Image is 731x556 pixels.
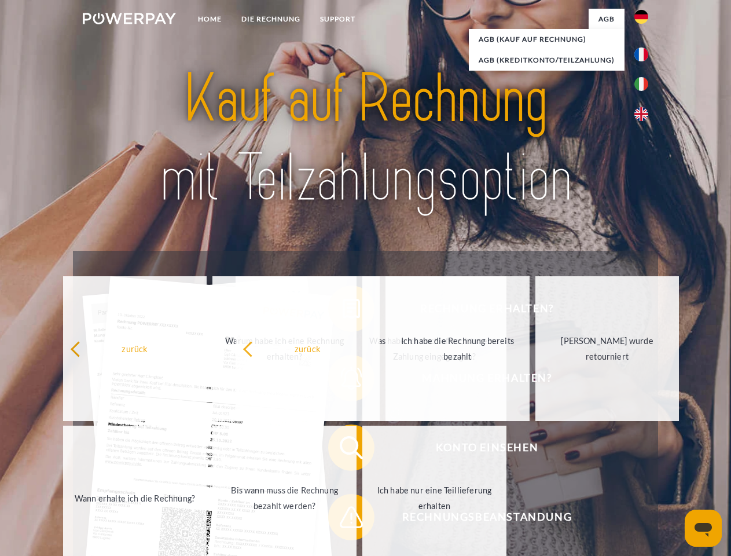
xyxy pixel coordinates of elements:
[685,510,722,547] iframe: Schaltfläche zum Öffnen des Messaging-Fensters
[469,29,625,50] a: AGB (Kauf auf Rechnung)
[369,482,499,514] div: Ich habe nur eine Teillieferung erhalten
[589,9,625,30] a: agb
[542,333,673,364] div: [PERSON_NAME] wurde retourniert
[83,13,176,24] img: logo-powerpay-white.svg
[70,490,200,506] div: Wann erhalte ich die Rechnung?
[219,482,350,514] div: Bis wann muss die Rechnung bezahlt werden?
[634,77,648,91] img: it
[634,107,648,121] img: en
[111,56,620,222] img: title-powerpay_de.svg
[243,341,373,356] div: zurück
[188,9,232,30] a: Home
[634,47,648,61] img: fr
[469,50,625,71] a: AGB (Kreditkonto/Teilzahlung)
[634,10,648,24] img: de
[392,333,523,364] div: Ich habe die Rechnung bereits bezahlt
[70,341,200,356] div: zurück
[310,9,365,30] a: SUPPORT
[219,333,350,364] div: Warum habe ich eine Rechnung erhalten?
[232,9,310,30] a: DIE RECHNUNG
